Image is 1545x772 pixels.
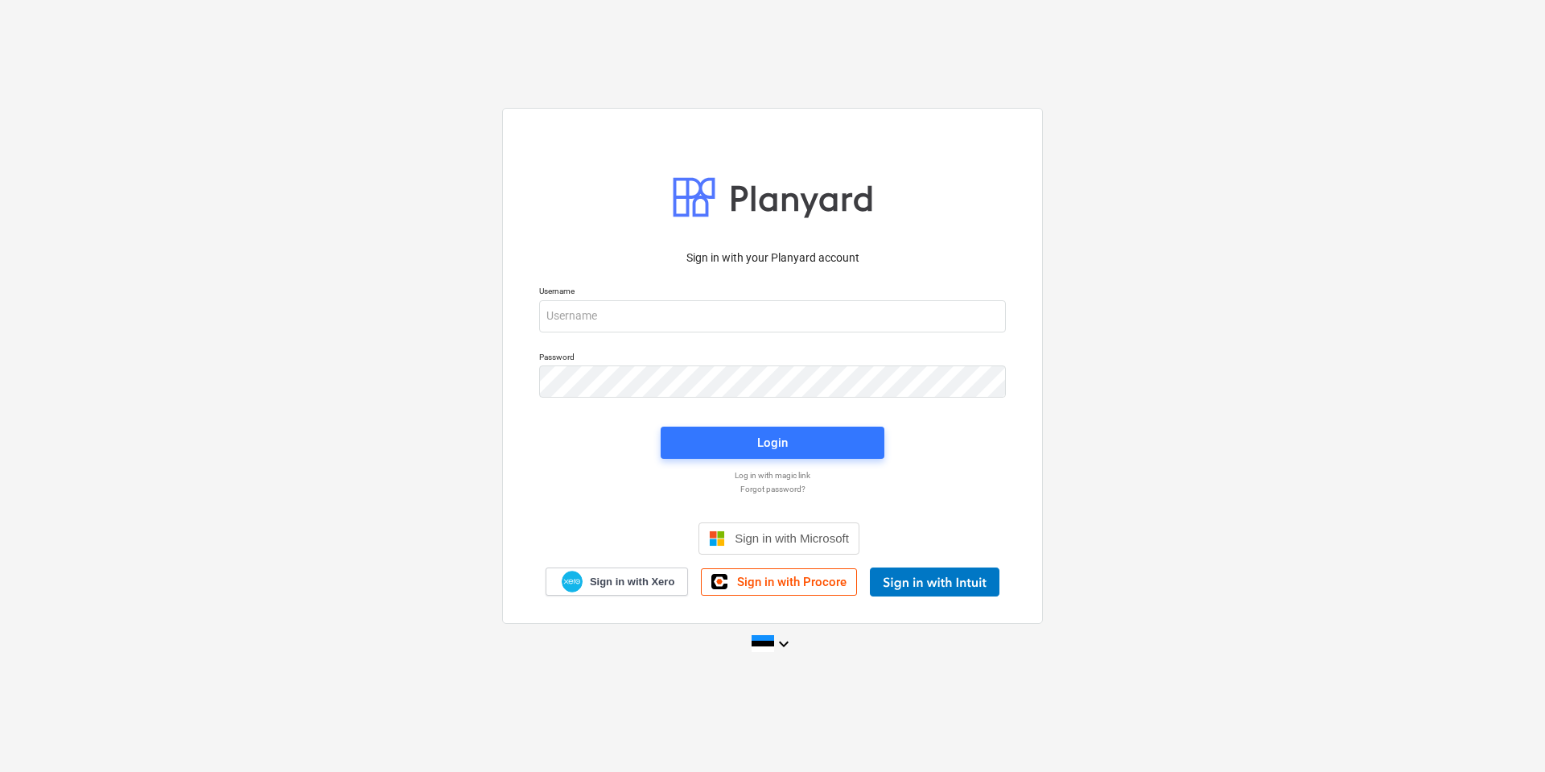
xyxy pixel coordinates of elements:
[539,286,1006,299] p: Username
[546,568,689,596] a: Sign in with Xero
[661,427,884,459] button: Login
[737,575,847,589] span: Sign in with Procore
[709,530,725,547] img: Microsoft logo
[539,250,1006,266] p: Sign in with your Planyard account
[531,470,1014,481] a: Log in with magic link
[757,432,788,453] div: Login
[562,571,583,592] img: Xero logo
[539,352,1006,365] p: Password
[774,634,793,654] i: keyboard_arrow_down
[590,575,674,589] span: Sign in with Xero
[531,484,1014,494] a: Forgot password?
[701,568,857,596] a: Sign in with Procore
[539,300,1006,332] input: Username
[735,531,849,545] span: Sign in with Microsoft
